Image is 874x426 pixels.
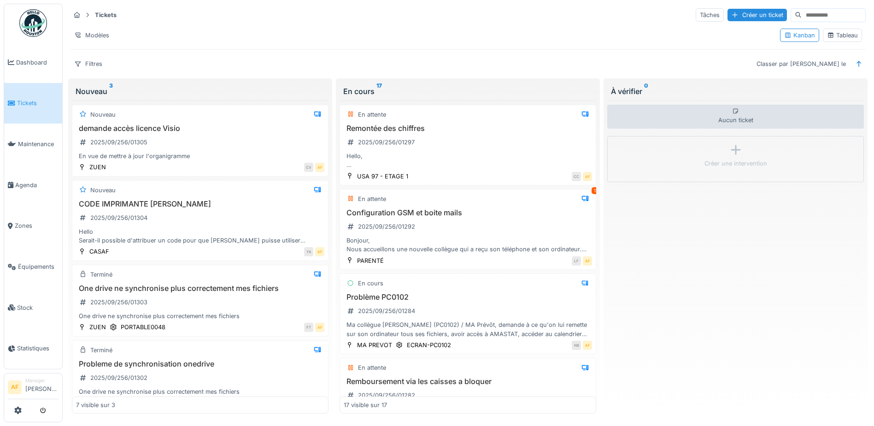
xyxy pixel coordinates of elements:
[89,247,109,256] div: CASAF
[344,293,592,302] h3: Problème PC0102
[315,163,324,172] div: AF
[90,213,147,222] div: 2025/09/256/01304
[89,323,106,331] div: ZUEN
[90,138,147,147] div: 2025/09/256/01305
[644,86,648,97] sup: 0
[358,391,415,400] div: 2025/09/256/01282
[727,9,787,21] div: Créer un ticket
[357,172,408,181] div: USA 97 - ETAGE 1
[90,346,112,355] div: Terminé
[4,165,62,206] a: Agenda
[343,86,592,97] div: En cours
[358,138,415,147] div: 2025/09/256/01297
[696,8,724,22] div: Tâches
[76,387,324,396] div: One drive ne synchronise plus correctement mes fichiers
[583,256,592,266] div: AF
[17,344,59,353] span: Statistiques
[583,172,592,181] div: AF
[76,152,324,160] div: En vue de mettre à jour l'organigramme
[89,163,106,172] div: ZUEN
[4,124,62,165] a: Maintenance
[76,312,324,320] div: One drive ne synchronise plus correctement mes fichiers
[592,187,598,194] div: 1
[315,323,324,332] div: AF
[121,323,165,331] div: PORTABLE0048
[827,31,858,40] div: Tableau
[357,341,392,349] div: MA PREVOT
[358,195,386,203] div: En attente
[76,360,324,368] h3: Probleme de synchronisation onedrive
[344,124,592,133] h3: Remontée des chiffres
[76,124,324,133] h3: demande accès licence Visio
[16,58,59,67] span: Dashboard
[76,227,324,245] div: Hello Serait-il possible d'attribuer un code pour que [PERSON_NAME] puisse utiliser l'imprimante ...
[4,42,62,83] a: Dashboard
[583,341,592,350] div: AF
[25,377,59,384] div: Manager
[572,341,581,350] div: NB
[76,284,324,293] h3: One drive ne synchronise plus correctement mes fichiers
[4,246,62,287] a: Équipements
[90,373,147,382] div: 2025/09/256/01302
[376,86,382,97] sup: 17
[752,57,850,71] div: Classer par [PERSON_NAME] le
[70,29,113,42] div: Modèles
[344,377,592,386] h3: Remboursement via les caisses a bloquer
[344,208,592,217] h3: Configuration GSM et boite mails
[4,206,62,247] a: Zones
[607,105,864,129] div: Aucun ticket
[17,303,59,312] span: Stock
[90,110,116,119] div: Nouveau
[358,307,415,315] div: 2025/09/256/01284
[407,341,451,349] div: ECRAN-PC0102
[4,328,62,369] a: Statistiques
[4,83,62,124] a: Tickets
[344,152,592,169] div: Hello, La remontée des chiffres de B06 via Localpos et l'addition des trois résultats des caisses...
[304,247,313,256] div: YA
[358,222,415,231] div: 2025/09/256/01292
[358,363,386,372] div: En attente
[611,86,860,97] div: À vérifier
[344,236,592,254] div: Bonjour, Nous accueillons une nouvelle collègue qui a reçu son téléphone et son ordinateur. Pour ...
[17,99,59,107] span: Tickets
[315,247,324,256] div: AF
[344,320,592,338] div: Ma collègue [PERSON_NAME] (PC0102) / MA Prévôt, demande à ce qu'on lui remette sur son ordinateur...
[704,159,767,168] div: Créer une intervention
[70,57,106,71] div: Filtres
[76,86,325,97] div: Nouveau
[572,256,581,266] div: LF
[18,262,59,271] span: Équipements
[91,11,120,19] strong: Tickets
[109,86,113,97] sup: 3
[344,401,387,409] div: 17 visible sur 17
[784,31,815,40] div: Kanban
[304,163,313,172] div: CV
[358,279,383,288] div: En cours
[76,200,324,208] h3: CODE IMPRIMANTE [PERSON_NAME]
[15,181,59,189] span: Agenda
[19,9,47,37] img: Badge_color-CXgf-gQk.svg
[76,401,115,409] div: 7 visible sur 3
[90,186,116,195] div: Nouveau
[304,323,313,332] div: FT
[8,377,59,399] a: AF Manager[PERSON_NAME]
[15,221,59,230] span: Zones
[572,172,581,181] div: CC
[25,377,59,397] li: [PERSON_NAME]
[90,270,112,279] div: Terminé
[4,287,62,328] a: Stock
[8,380,22,394] li: AF
[357,256,384,265] div: PARENTÉ
[18,140,59,148] span: Maintenance
[90,298,147,307] div: 2025/09/256/01303
[358,110,386,119] div: En attente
